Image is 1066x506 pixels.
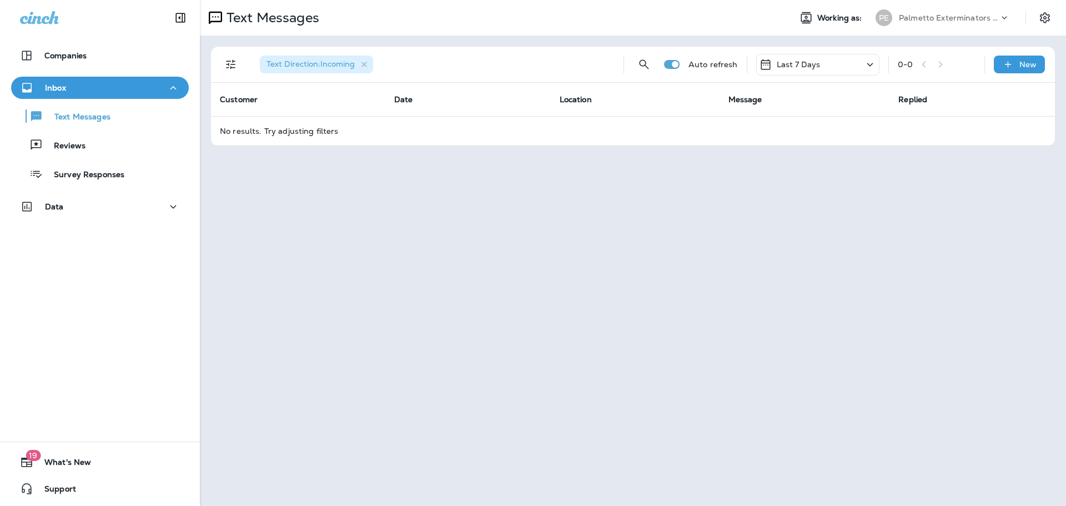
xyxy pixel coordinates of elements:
button: Collapse Sidebar [165,7,196,29]
div: PE [876,9,892,26]
span: Customer [220,94,258,104]
p: Last 7 Days [777,60,821,69]
span: Working as: [817,13,864,23]
p: Text Messages [222,9,319,26]
p: Reviews [43,141,86,152]
span: What's New [33,458,91,471]
button: Survey Responses [11,162,189,186]
span: 19 [26,450,41,461]
p: Palmetto Exterminators LLC [899,13,999,22]
p: New [1019,60,1037,69]
span: Support [33,484,76,498]
span: Replied [898,94,927,104]
button: Text Messages [11,104,189,128]
span: Text Direction : Incoming [266,59,355,69]
p: Auto refresh [688,60,738,69]
div: Text Direction:Incoming [260,56,373,73]
button: Filters [220,53,242,76]
p: Survey Responses [43,170,124,181]
p: Inbox [45,83,66,92]
p: Text Messages [43,112,110,123]
button: Data [11,196,189,218]
div: 0 - 0 [898,60,913,69]
button: 19What's New [11,451,189,473]
button: Companies [11,44,189,67]
p: Data [45,202,64,211]
span: Location [560,94,592,104]
span: Message [728,94,762,104]
button: Reviews [11,133,189,157]
button: Settings [1035,8,1055,28]
button: Support [11,478,189,500]
span: Date [394,94,413,104]
td: No results. Try adjusting filters [211,116,1055,146]
button: Search Messages [633,53,655,76]
p: Companies [44,51,87,60]
button: Inbox [11,77,189,99]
